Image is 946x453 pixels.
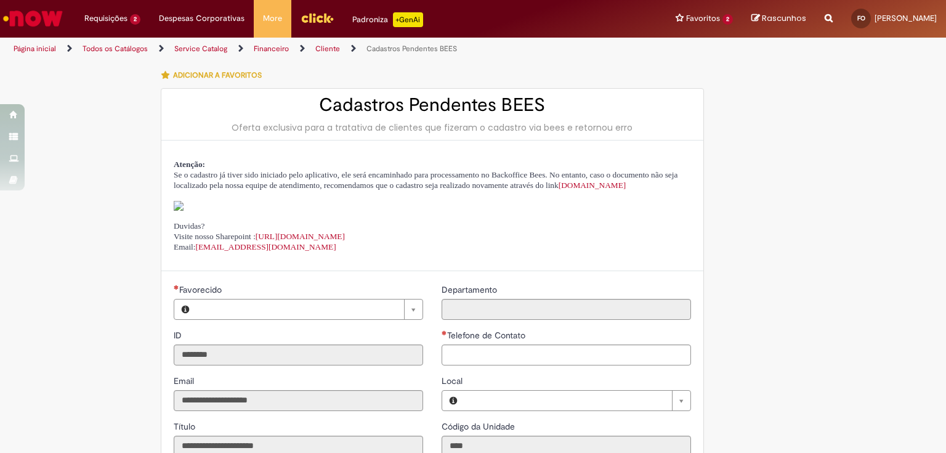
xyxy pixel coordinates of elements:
[393,12,423,27] p: +GenAi
[442,284,499,295] span: Somente leitura - Departamento
[159,12,245,25] span: Despesas Corporativas
[174,329,184,341] label: Somente leitura - ID
[174,390,423,411] input: Email
[174,121,691,134] div: Oferta exclusiva para a tratativa de clientes que fizeram o cadastro via bees e retornou erro
[442,299,691,320] input: Departamento
[352,12,423,27] div: Padroniza
[174,44,227,54] a: Service Catalog
[173,70,262,80] span: Adicionar a Favoritos
[174,300,196,319] button: Favorecido, Visualizar este registro
[130,14,140,25] span: 2
[686,12,720,25] span: Favoritos
[442,375,465,386] span: Local
[84,12,127,25] span: Requisições
[196,242,336,251] a: [EMAIL_ADDRESS][DOMAIN_NAME]
[442,284,499,296] label: Somente leitura - Departamento
[174,375,196,386] span: Somente leitura - Email
[174,242,336,251] span: Email:
[174,421,198,432] span: Somente leitura - Título
[174,420,198,433] label: Somente leitura - Título
[722,14,733,25] span: 2
[174,95,691,115] h2: Cadastros Pendentes BEES
[174,201,184,211] img: sys_attachment.do
[857,14,865,22] span: FO
[174,221,345,241] span: Duvidas? Visite nosso Sharepoint :
[14,44,56,54] a: Página inicial
[751,13,806,25] a: Rascunhos
[464,391,690,410] a: Limpar campo Local
[254,44,289,54] a: Financeiro
[875,13,937,23] span: [PERSON_NAME]
[442,345,691,365] input: Telefone de Contato
[256,232,345,241] a: [URL][DOMAIN_NAME]
[196,300,422,319] a: Limpar campo Favorecido
[366,44,457,54] a: Cadastros Pendentes BEES
[174,160,205,169] span: Atenção:
[174,375,196,387] label: Somente leitura - Email
[174,285,179,290] span: Necessários
[161,62,269,88] button: Adicionar a Favoritos
[301,9,334,27] img: click_logo_yellow_360x200.png
[762,12,806,24] span: Rascunhos
[442,391,464,410] button: Local, Visualizar este registro
[447,330,528,341] span: Telefone de Contato
[1,6,65,31] img: ServiceNow
[442,421,517,432] span: Somente leitura - Código da Unidade
[315,44,340,54] a: Cliente
[263,12,282,25] span: More
[179,284,224,295] span: Necessários - Favorecido
[174,345,423,365] input: ID
[83,44,148,54] a: Todos os Catálogos
[442,420,517,433] label: Somente leitura - Código da Unidade
[174,170,677,190] span: Se o cadastro já tiver sido iniciado pelo aplicativo, ele será encaminhado para processamento no ...
[559,181,626,190] a: [DOMAIN_NAME]
[442,330,447,335] span: Necessários
[9,38,621,60] ul: Trilhas de página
